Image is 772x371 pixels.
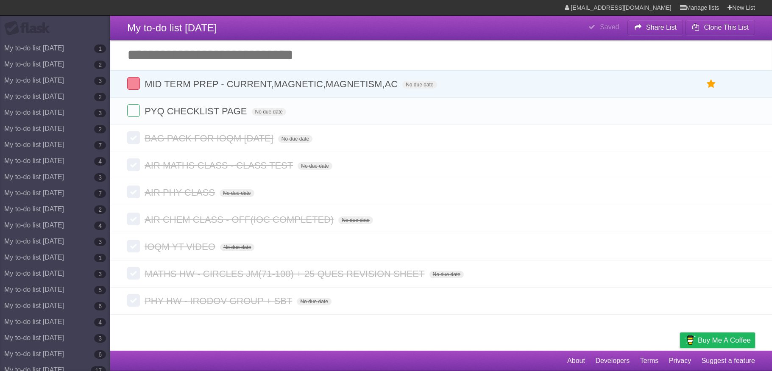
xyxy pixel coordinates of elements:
[145,160,295,171] span: AIR MATHS CLASS - CLASS TEST
[94,302,106,310] b: 6
[220,189,254,197] span: No due date
[94,109,106,117] b: 3
[127,267,140,280] label: Done
[94,205,106,214] b: 2
[94,93,106,101] b: 2
[127,240,140,252] label: Done
[94,125,106,133] b: 2
[680,332,755,348] a: Buy me a coffee
[127,77,140,90] label: Done
[145,133,276,144] span: BAG PACK FOR IOQM [DATE]
[94,189,106,198] b: 7
[685,20,755,35] button: Clone This List
[402,81,437,89] span: No due date
[94,157,106,166] b: 4
[145,187,217,198] span: AIR PHY CLASS
[94,350,106,359] b: 6
[94,141,106,150] b: 7
[669,353,691,369] a: Privacy
[640,353,659,369] a: Terms
[220,244,254,251] span: No due date
[145,214,336,225] span: AIR CHEM CLASS - OFF(IOC COMPLETED)
[94,44,106,53] b: 1
[94,318,106,327] b: 4
[595,353,630,369] a: Developers
[297,298,331,305] span: No due date
[278,135,312,143] span: No due date
[94,173,106,182] b: 3
[627,20,683,35] button: Share List
[145,79,400,89] span: MID TERM PREP - CURRENT,MAGNETIC,MAGNETISM,AC
[94,270,106,278] b: 3
[145,241,217,252] span: IOQM YT VIDEO
[698,333,751,348] span: Buy me a coffee
[127,131,140,144] label: Done
[94,61,106,69] b: 2
[684,333,696,347] img: Buy me a coffee
[429,271,464,278] span: No due date
[298,162,332,170] span: No due date
[127,213,140,225] label: Done
[4,21,55,36] div: Flask
[127,185,140,198] label: Done
[94,334,106,343] b: 3
[646,24,677,31] b: Share List
[94,221,106,230] b: 4
[127,294,140,307] label: Done
[145,269,426,279] span: MATHS HW - CIRCLES JM(71-100) + 25 QUES REVISION SHEET
[127,104,140,117] label: Done
[338,216,373,224] span: No due date
[252,108,286,116] span: No due date
[145,296,294,306] span: PHY HW - IRODOV GROUP + SBT
[145,106,249,116] span: PYQ CHECKLIST PAGE
[127,22,217,33] span: My to-do list [DATE]
[567,353,585,369] a: About
[704,24,749,31] b: Clone This List
[703,77,719,91] label: Star task
[127,158,140,171] label: Done
[94,77,106,85] b: 3
[702,353,755,369] a: Suggest a feature
[94,254,106,262] b: 1
[94,238,106,246] b: 3
[600,23,619,30] b: Saved
[94,286,106,294] b: 5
